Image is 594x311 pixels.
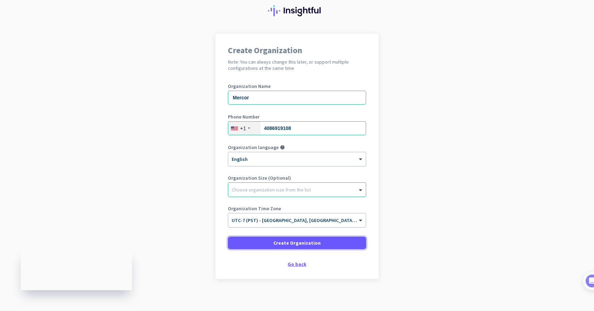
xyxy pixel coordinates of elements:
div: Go back [228,262,366,267]
label: Organization Size (Optional) [228,175,366,180]
label: Phone Number [228,114,366,119]
h1: Create Organization [228,46,366,55]
label: Organization Name [228,84,366,89]
button: Create Organization [228,237,366,249]
div: +1 [240,125,246,132]
span: Create Organization [273,239,321,246]
label: Organization Time Zone [228,206,366,211]
i: help [280,145,285,150]
iframe: Insightful Status [21,250,132,290]
input: 201-555-0123 [228,121,366,135]
input: What is the name of your organization? [228,91,366,105]
img: Insightful [268,5,326,16]
h2: Note: You can always change this later, or support multiple configurations at the same time [228,59,366,71]
label: Organization language [228,145,279,150]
